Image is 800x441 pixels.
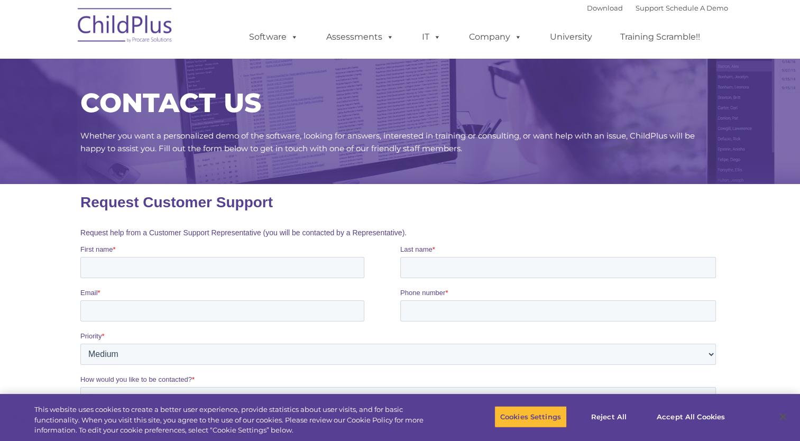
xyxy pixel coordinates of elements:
[494,406,567,428] button: Cookies Settings
[80,131,695,153] span: Whether you want a personalized demo of the software, looking for answers, interested in training...
[636,4,664,12] a: Support
[587,4,623,12] a: Download
[771,405,795,428] button: Close
[80,87,261,119] span: CONTACT US
[72,1,178,53] img: ChildPlus by Procare Solutions
[651,406,731,428] button: Accept All Cookies
[666,4,728,12] a: Schedule A Demo
[539,26,603,48] a: University
[587,4,728,12] font: |
[238,26,309,48] a: Software
[610,26,711,48] a: Training Scramble!!
[411,26,452,48] a: IT
[316,26,404,48] a: Assessments
[458,26,532,48] a: Company
[576,406,642,428] button: Reject All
